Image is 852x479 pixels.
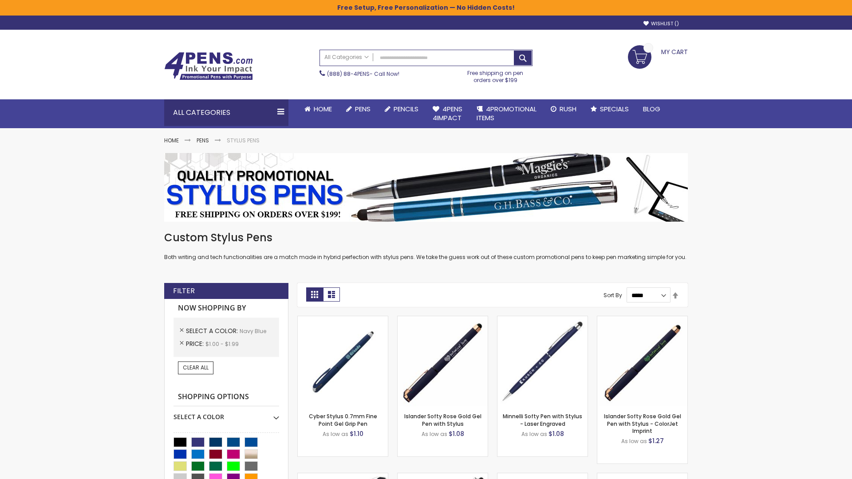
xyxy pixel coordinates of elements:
h1: Custom Stylus Pens [164,231,688,245]
a: Specials [584,99,636,119]
span: $1.27 [648,436,664,445]
span: - Call Now! [327,70,399,78]
a: Islander Softy Rose Gold Gel Pen with Stylus-Navy Blue [398,316,488,323]
a: Blog [636,99,667,119]
img: Minnelli Softy Pen with Stylus - Laser Engraved-Navy Blue [497,316,588,406]
a: Pencils [378,99,426,119]
span: Rush [560,104,576,114]
img: Cyber Stylus 0.7mm Fine Point Gel Grip Pen-Navy Blue [298,316,388,406]
span: Select A Color [186,326,240,335]
a: Home [164,137,179,144]
a: Islander Softy Rose Gold Gel Pen with Stylus [404,412,481,427]
a: All Categories [320,50,373,65]
strong: Now Shopping by [174,299,279,318]
strong: Shopping Options [174,388,279,407]
div: Free shipping on pen orders over $199 [458,66,533,84]
a: Pens [339,99,378,119]
span: Pens [355,104,371,114]
a: (888) 88-4PENS [327,70,370,78]
span: Clear All [183,364,209,371]
span: Pencils [394,104,418,114]
span: Specials [600,104,629,114]
span: 4Pens 4impact [433,104,462,122]
label: Sort By [603,291,622,299]
a: Clear All [178,361,213,374]
span: All Categories [324,54,369,61]
strong: Stylus Pens [227,137,260,144]
a: Pens [197,137,209,144]
span: Price [186,339,205,348]
span: $1.10 [350,429,363,438]
a: Minnelli Softy Pen with Stylus - Laser Engraved-Navy Blue [497,316,588,323]
a: Islander Softy Rose Gold Gel Pen with Stylus - ColorJet Imprint-Navy Blue [597,316,687,323]
a: Wishlist [643,20,679,27]
a: 4PROMOTIONALITEMS [469,99,544,128]
a: Islander Softy Rose Gold Gel Pen with Stylus - ColorJet Imprint [604,412,681,434]
a: Rush [544,99,584,119]
span: Navy Blue [240,327,266,335]
a: Home [297,99,339,119]
span: 4PROMOTIONAL ITEMS [477,104,536,122]
a: 4Pens4impact [426,99,469,128]
span: As low as [323,430,348,438]
div: All Categories [164,99,288,126]
a: Cyber Stylus 0.7mm Fine Point Gel Grip Pen-Navy Blue [298,316,388,323]
span: As low as [422,430,447,438]
a: Minnelli Softy Pen with Stylus - Laser Engraved [503,412,582,427]
span: $1.08 [548,429,564,438]
img: Islander Softy Rose Gold Gel Pen with Stylus - ColorJet Imprint-Navy Blue [597,316,687,406]
span: $1.08 [449,429,464,438]
img: Stylus Pens [164,153,688,222]
span: Home [314,104,332,114]
span: As low as [621,437,647,445]
img: 4Pens Custom Pens and Promotional Products [164,52,253,80]
div: Select A Color [174,406,279,421]
strong: Grid [306,287,323,302]
a: Cyber Stylus 0.7mm Fine Point Gel Grip Pen [309,412,377,427]
span: $1.00 - $1.99 [205,340,239,348]
strong: Filter [173,286,195,296]
div: Both writing and tech functionalities are a match made in hybrid perfection with stylus pens. We ... [164,231,688,261]
span: Blog [643,104,660,114]
img: Islander Softy Rose Gold Gel Pen with Stylus-Navy Blue [398,316,488,406]
span: As low as [521,430,547,438]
